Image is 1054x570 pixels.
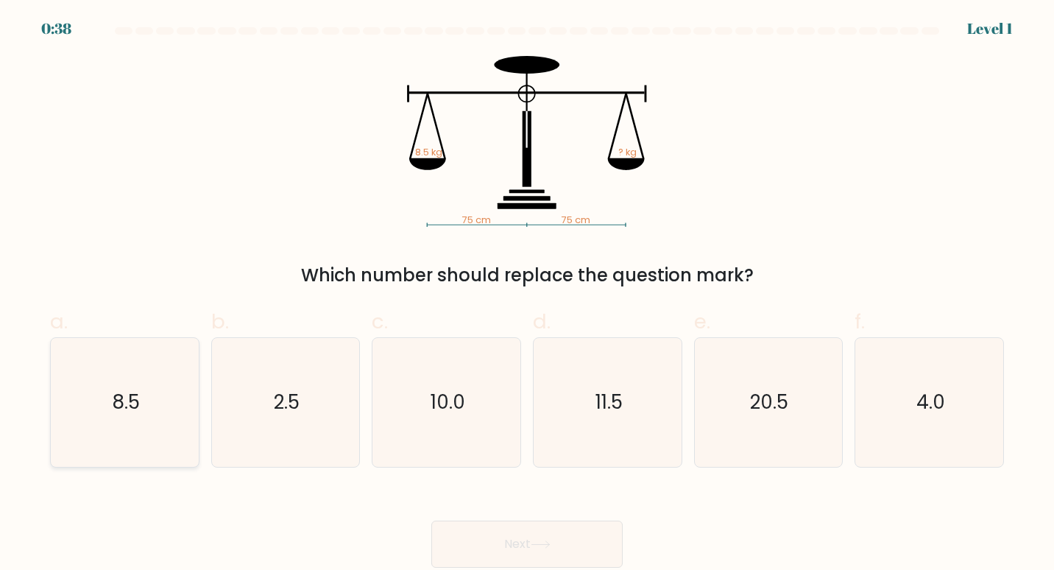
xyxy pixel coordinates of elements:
[694,307,710,336] span: e.
[415,146,442,158] tspan: 8.5 kg
[855,307,865,336] span: f.
[619,146,637,158] tspan: ? kg
[112,388,140,415] text: 8.5
[50,307,68,336] span: a.
[533,307,551,336] span: d.
[751,388,789,415] text: 20.5
[431,388,465,415] text: 10.0
[595,388,623,415] text: 11.5
[59,262,995,289] div: Which number should replace the question mark?
[562,214,591,226] tspan: 75 cm
[41,18,71,40] div: 0:38
[916,388,945,415] text: 4.0
[274,388,300,415] text: 2.5
[461,214,491,226] tspan: 75 cm
[211,307,229,336] span: b.
[372,307,388,336] span: c.
[967,18,1013,40] div: Level 1
[431,521,623,568] button: Next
